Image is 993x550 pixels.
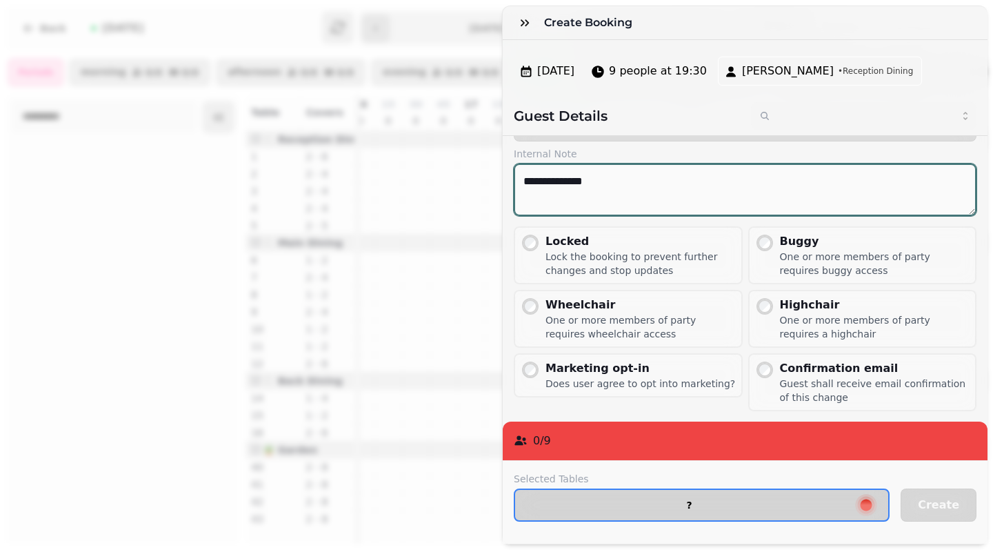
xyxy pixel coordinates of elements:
[514,472,890,486] label: Selected Tables
[545,360,735,377] div: Marketing opt-in
[514,106,740,126] h2: Guest Details
[545,250,736,277] div: Lock the booking to prevent further changes and stop updates
[780,233,970,250] div: Buggy
[780,377,970,404] div: Guest shall receive email confirmation of this change
[687,500,692,510] p: ?
[780,313,970,341] div: One or more members of party requires a highchair
[901,489,976,522] button: Create
[545,297,736,313] div: Wheelchair
[533,433,551,449] p: 0 / 9
[609,63,707,79] span: 9 people at 19:30
[742,63,834,79] span: [PERSON_NAME]
[545,313,736,341] div: One or more members of party requires wheelchair access
[838,66,913,77] span: • Reception Dining
[780,297,970,313] div: Highchair
[544,14,638,31] h3: Create Booking
[514,489,890,522] button: ?
[514,147,976,161] label: Internal Note
[537,63,574,79] span: [DATE]
[545,377,735,391] div: Does user agree to opt into marketing?
[780,360,970,377] div: Confirmation email
[918,500,959,511] span: Create
[780,250,970,277] div: One or more members of party requires buggy access
[545,233,736,250] div: Locked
